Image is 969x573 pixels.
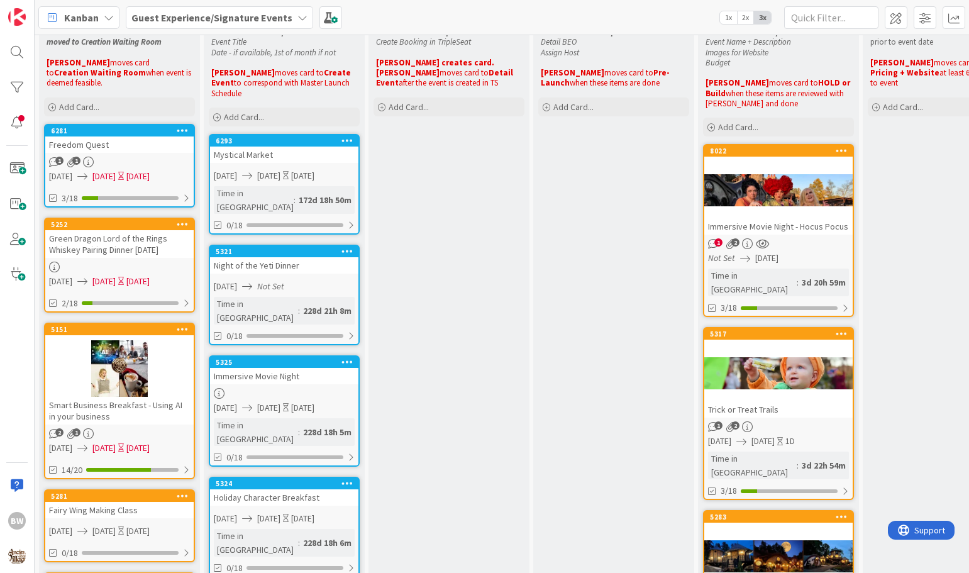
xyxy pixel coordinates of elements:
[389,101,429,113] span: Add Card...
[708,252,735,264] i: Not Set
[721,301,737,314] span: 3/18
[44,323,195,479] a: 5151Smart Business Breakfast - Using AI in your business[DATE][DATE][DATE]14/20
[224,111,264,123] span: Add Card...
[44,124,195,208] a: 6281Freedom Quest[DATE][DATE][DATE]3/18
[257,401,280,414] span: [DATE]
[214,529,298,557] div: Time in [GEOGRAPHIC_DATA]
[72,428,80,437] span: 1
[704,511,853,523] div: 5283
[710,147,853,155] div: 8022
[399,77,498,88] span: after the event is created in TS
[706,88,846,109] span: when these items are reviewed with [PERSON_NAME] and done
[294,193,296,207] span: :
[541,36,577,47] em: Detail BEO
[751,435,775,448] span: [DATE]
[704,328,853,418] div: 5317Trick or Treat Trails
[211,67,353,88] strong: Create Event
[92,525,116,538] span: [DATE]
[704,145,853,235] div: 8022Immersive Movie Night - Hocus Pocus
[300,425,355,439] div: 228d 18h 5m
[797,459,799,472] span: :
[300,304,355,318] div: 228d 21h 8m
[870,57,934,68] strong: [PERSON_NAME]
[376,36,471,47] em: Create Booking in TripleSeat
[44,218,195,313] a: 5252Green Dragon Lord of the Rings Whiskey Pairing Dinner [DATE][DATE][DATE][DATE]2/18
[704,145,853,157] div: 8022
[26,2,57,17] span: Support
[784,6,878,29] input: Quick Filter...
[797,275,799,289] span: :
[47,26,185,47] em: Event Ideas that need more detail to be moved to Creation Waiting Room
[754,11,771,24] span: 3x
[704,218,853,235] div: Immersive Movie Night - Hocus Pocus
[216,479,358,488] div: 5324
[92,442,116,455] span: [DATE]
[216,358,358,367] div: 5325
[45,230,194,258] div: Green Dragon Lord of the Rings Whiskey Pairing Dinner [DATE]
[72,157,80,165] span: 1
[45,324,194,425] div: 5151Smart Business Breakfast - Using AI in your business
[720,11,737,24] span: 1x
[210,246,358,274] div: 5321Night of the Yeti Dinner
[541,67,604,78] strong: [PERSON_NAME]
[62,547,78,560] span: 0/18
[710,330,853,338] div: 5317
[216,247,358,256] div: 5321
[126,275,150,288] div: [DATE]
[210,357,358,368] div: 5325
[214,186,294,214] div: Time in [GEOGRAPHIC_DATA]
[300,536,355,550] div: 228d 18h 6m
[45,502,194,518] div: Fairy Wing Making Class
[257,281,284,292] i: Not Set
[126,442,150,455] div: [DATE]
[708,435,731,448] span: [DATE]
[210,135,358,163] div: 6293Mystical Market
[210,147,358,163] div: Mystical Market
[8,8,26,26] img: Visit kanbanzone.com
[704,328,853,340] div: 5317
[209,134,360,235] a: 6293Mystical Market[DATE][DATE][DATE]Time in [GEOGRAPHIC_DATA]:172d 18h 50m0/18
[604,67,653,78] span: moves card to
[703,327,854,500] a: 5317Trick or Treat Trails[DATE][DATE]1DTime in [GEOGRAPHIC_DATA]:3d 22h 54m3/18
[51,126,194,135] div: 6281
[706,36,791,47] em: Event Name + Description
[209,245,360,345] a: 5321Night of the Yeti Dinner[DATE]Not SetTime in [GEOGRAPHIC_DATA]:228d 21h 8m0/18
[214,401,237,414] span: [DATE]
[211,36,246,47] em: Event Title
[731,238,739,247] span: 2
[45,324,194,335] div: 5151
[55,428,64,437] span: 2
[214,169,237,182] span: [DATE]
[291,401,314,414] div: [DATE]
[210,246,358,257] div: 5321
[708,269,797,296] div: Time in [GEOGRAPHIC_DATA]
[92,275,116,288] span: [DATE]
[216,136,358,145] div: 6293
[718,121,758,133] span: Add Card...
[45,397,194,425] div: Smart Business Breakfast - Using AI in your business
[55,157,64,165] span: 1
[47,57,110,68] strong: [PERSON_NAME]
[214,297,298,325] div: Time in [GEOGRAPHIC_DATA]
[210,135,358,147] div: 6293
[45,219,194,230] div: 5252
[51,220,194,229] div: 5252
[298,536,300,550] span: :
[59,101,99,113] span: Add Card...
[376,57,496,78] strong: [PERSON_NAME] creates card. [PERSON_NAME]
[211,77,352,98] span: to correspond with Master Launch Schedule
[45,219,194,258] div: 5252Green Dragon Lord of the Rings Whiskey Pairing Dinner [DATE]
[62,464,82,477] span: 14/20
[44,489,195,562] a: 5281Fairy Wing Making Class[DATE][DATE][DATE]0/18
[210,357,358,384] div: 5325Immersive Movie Night
[291,512,314,525] div: [DATE]
[541,47,579,58] em: Assign Host
[210,478,358,489] div: 5324
[799,459,849,472] div: 3d 22h 54m
[541,67,670,88] strong: Pre-Launch
[257,512,280,525] span: [DATE]
[704,401,853,418] div: Trick or Treat Trails
[45,125,194,153] div: 6281Freedom Quest
[440,67,489,78] span: moves card to
[62,297,78,310] span: 2/18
